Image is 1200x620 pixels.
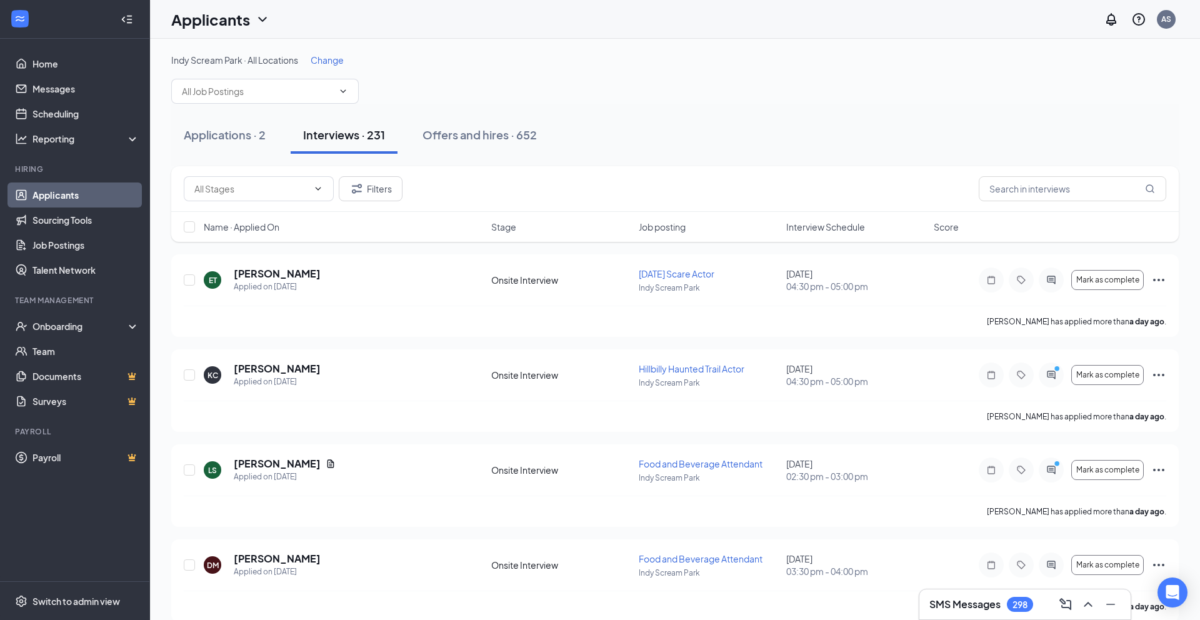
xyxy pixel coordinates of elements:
[1151,367,1166,382] svg: Ellipses
[303,127,385,142] div: Interviews · 231
[491,464,631,476] div: Onsite Interview
[639,472,779,483] p: Indy Scream Park
[491,221,516,233] span: Stage
[1058,597,1073,612] svg: ComposeMessage
[32,207,139,232] a: Sourcing Tools
[1071,270,1144,290] button: Mark as complete
[1129,602,1164,611] b: a day ago
[182,84,333,98] input: All Job Postings
[1071,555,1144,575] button: Mark as complete
[1014,465,1029,475] svg: Tag
[1081,597,1096,612] svg: ChevronUp
[234,471,336,483] div: Applied on [DATE]
[171,54,298,66] span: Indy Scream Park · All Locations
[1104,12,1119,27] svg: Notifications
[639,221,686,233] span: Job posting
[349,181,364,196] svg: Filter
[786,552,926,577] div: [DATE]
[32,182,139,207] a: Applicants
[1044,560,1059,570] svg: ActiveChat
[987,411,1166,422] p: [PERSON_NAME] has applied more than .
[639,553,762,564] span: Food and Beverage Attendant
[934,221,959,233] span: Score
[1012,599,1027,610] div: 298
[32,320,129,332] div: Onboarding
[639,363,744,374] span: Hillbilly Haunted Trail Actor
[786,267,926,292] div: [DATE]
[639,282,779,293] p: Indy Scream Park
[1044,465,1059,475] svg: ActiveChat
[984,560,999,570] svg: Note
[1014,370,1029,380] svg: Tag
[338,86,348,96] svg: ChevronDown
[984,275,999,285] svg: Note
[1071,460,1144,480] button: Mark as complete
[234,552,321,566] h5: [PERSON_NAME]
[984,465,999,475] svg: Note
[1076,561,1139,569] span: Mark as complete
[929,597,1001,611] h3: SMS Messages
[32,389,139,414] a: SurveysCrown
[1044,370,1059,380] svg: ActiveChat
[313,184,323,194] svg: ChevronDown
[1051,365,1066,375] svg: PrimaryDot
[786,221,865,233] span: Interview Schedule
[491,559,631,571] div: Onsite Interview
[326,459,336,469] svg: Document
[1129,317,1164,326] b: a day ago
[1071,365,1144,385] button: Mark as complete
[207,370,218,381] div: KC
[1151,557,1166,572] svg: Ellipses
[786,457,926,482] div: [DATE]
[786,362,926,387] div: [DATE]
[1014,560,1029,570] svg: Tag
[234,376,321,388] div: Applied on [DATE]
[1145,184,1155,194] svg: MagnifyingGlass
[15,320,27,332] svg: UserCheck
[32,364,139,389] a: DocumentsCrown
[209,275,217,286] div: ET
[1129,507,1164,516] b: a day ago
[422,127,537,142] div: Offers and hires · 652
[255,12,270,27] svg: ChevronDown
[15,295,137,306] div: Team Management
[491,274,631,286] div: Onsite Interview
[1014,275,1029,285] svg: Tag
[207,560,219,571] div: DM
[987,506,1166,517] p: [PERSON_NAME] has applied more than .
[234,267,321,281] h5: [PERSON_NAME]
[987,316,1166,327] p: [PERSON_NAME] has applied more than .
[32,595,120,607] div: Switch to admin view
[1131,12,1146,27] svg: QuestionInfo
[786,280,926,292] span: 04:30 pm - 05:00 pm
[1044,275,1059,285] svg: ActiveChat
[639,268,714,279] span: [DATE] Scare Actor
[311,54,344,66] span: Change
[786,375,926,387] span: 04:30 pm - 05:00 pm
[786,470,926,482] span: 02:30 pm - 03:00 pm
[1101,594,1121,614] button: Minimize
[234,457,321,471] h5: [PERSON_NAME]
[786,565,926,577] span: 03:30 pm - 04:00 pm
[15,164,137,174] div: Hiring
[184,127,266,142] div: Applications · 2
[32,101,139,126] a: Scheduling
[32,445,139,470] a: PayrollCrown
[339,176,402,201] button: Filter Filters
[1051,460,1066,470] svg: PrimaryDot
[979,176,1166,201] input: Search in interviews
[32,76,139,101] a: Messages
[984,370,999,380] svg: Note
[234,281,321,293] div: Applied on [DATE]
[1076,371,1139,379] span: Mark as complete
[1076,466,1139,474] span: Mark as complete
[491,369,631,381] div: Onsite Interview
[1103,597,1118,612] svg: Minimize
[171,9,250,30] h1: Applicants
[1151,462,1166,477] svg: Ellipses
[32,232,139,257] a: Job Postings
[14,12,26,25] svg: WorkstreamLogo
[639,458,762,469] span: Food and Beverage Attendant
[1151,272,1166,287] svg: Ellipses
[121,13,133,26] svg: Collapse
